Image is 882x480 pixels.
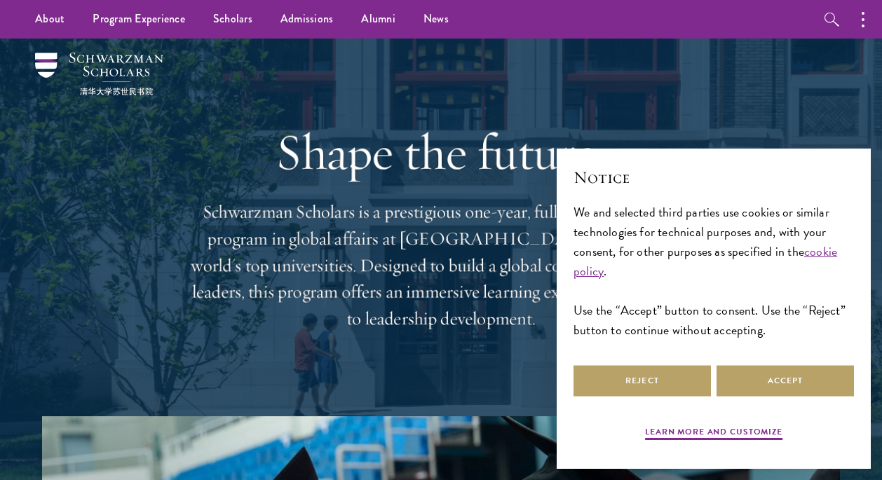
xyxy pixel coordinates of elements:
[35,53,163,95] img: Schwarzman Scholars
[574,365,711,397] button: Reject
[574,165,854,189] h2: Notice
[717,365,854,397] button: Accept
[189,123,693,181] h1: Shape the future.
[574,203,854,341] div: We and selected third parties use cookies or similar technologies for technical purposes and, wit...
[645,425,782,442] button: Learn more and customize
[189,199,693,332] p: Schwarzman Scholars is a prestigious one-year, fully funded master’s program in global affairs at...
[574,242,837,280] a: cookie policy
